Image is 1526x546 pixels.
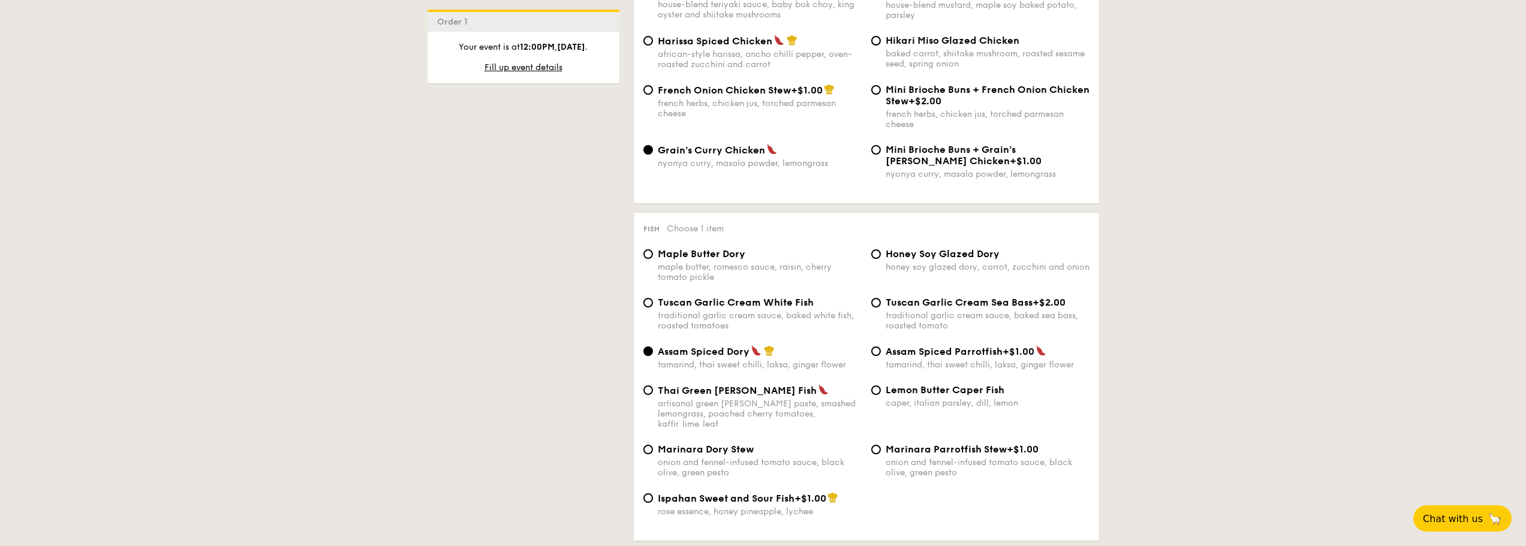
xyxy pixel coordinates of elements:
span: Assam Spiced Dory [658,346,750,357]
span: Marinara Dory Stew [658,444,754,455]
span: Fill up event details [484,62,562,73]
div: african-style harissa, ancho chilli pepper, oven-roasted zucchini and carrot [658,49,862,70]
input: Assam Spiced Dorytamarind, thai sweet chilli, laksa, ginger flower [643,346,653,356]
img: icon-chef-hat.a58ddaea.svg [787,35,797,46]
p: Your event is at , . [437,41,610,53]
input: Mini Brioche Buns + French Onion Chicken Stew+$2.00french herbs, chicken jus, torched parmesan ch... [871,85,881,95]
input: Mini Brioche Buns + Grain's [PERSON_NAME] Chicken+$1.00nyonya curry, masala powder, lemongrass [871,145,881,155]
div: honey soy glazed dory, carrot, zucchini and onion [886,262,1089,272]
div: nyonya curry, masala powder, lemongrass [658,158,862,168]
input: Ispahan Sweet and Sour Fish+$1.00rose essence, honey pineapple, lychee [643,493,653,503]
span: Assam Spiced Parrotfish [886,346,1003,357]
span: Maple Butter Dory [658,248,745,260]
span: +$1.00 [794,493,826,504]
span: Fish [643,225,660,233]
span: +$2.00 [1033,297,1066,308]
strong: 12:00PM [520,42,555,52]
strong: [DATE] [557,42,585,52]
div: traditional garlic cream sauce, baked white fish, roasted tomatoes [658,310,862,331]
input: Grain's Curry Chickennyonya curry, masala powder, lemongrass [643,145,653,155]
span: Ispahan Sweet and Sour Fish [658,493,794,504]
span: +$1.00 [1007,444,1039,455]
div: french herbs, chicken jus, torched parmesan cheese [658,98,862,119]
div: rose essence, honey pineapple, lychee [658,506,862,517]
input: Marinara Dory Stewonion and fennel-infused tomato sauce, black olive, green pesto [643,445,653,454]
input: French Onion Chicken Stew+$1.00french herbs, chicken jus, torched parmesan cheese [643,85,653,95]
img: icon-chef-hat.a58ddaea.svg [764,345,775,356]
span: +$1.00 [791,85,823,96]
div: onion and fennel-infused tomato sauce, black olive, green pesto [658,457,862,478]
input: Harissa Spiced Chickenafrican-style harissa, ancho chilli pepper, oven-roasted zucchini and carrot [643,36,653,46]
div: artisanal green [PERSON_NAME] paste, smashed lemongrass, poached cherry tomatoes, kaffir lime leaf [658,399,862,429]
img: icon-chef-hat.a58ddaea.svg [824,84,835,95]
span: Grain's Curry Chicken [658,144,765,156]
input: Marinara Parrotfish Stew+$1.00onion and fennel-infused tomato sauce, black olive, green pesto [871,445,881,454]
img: icon-chef-hat.a58ddaea.svg [827,492,838,503]
button: Chat with us🦙 [1413,505,1512,532]
span: 🦙 [1488,512,1502,526]
div: nyonya curry, masala powder, lemongrass [886,169,1089,179]
div: tamarind, thai sweet chilli, laksa, ginger flower [658,360,862,370]
span: Mini Brioche Buns + Grain's [PERSON_NAME] Chicken [886,144,1016,167]
img: icon-spicy.37a8142b.svg [818,384,829,395]
div: maple butter, romesco sauce, raisin, cherry tomato pickle [658,262,862,282]
input: Hikari Miso Glazed Chickenbaked carrot, shiitake mushroom, roasted sesame seed, spring onion [871,36,881,46]
span: Tuscan Garlic Cream Sea Bass [886,297,1033,308]
span: Tuscan Garlic Cream White Fish [658,297,814,308]
span: +$1.00 [1010,155,1042,167]
div: onion and fennel-infused tomato sauce, black olive, green pesto [886,457,1089,478]
span: Chat with us [1423,513,1483,524]
span: Thai Green [PERSON_NAME] Fish [658,385,817,396]
span: Hikari Miso Glazed Chicken [886,35,1019,46]
div: traditional garlic cream sauce, baked sea bass, roasted tomato [886,310,1089,331]
input: Lemon Butter Caper Fishcaper, italian parsley, dill, lemon [871,385,881,395]
span: French Onion Chicken Stew [658,85,791,96]
span: Mini Brioche Buns + French Onion Chicken Stew [886,84,1089,107]
input: Maple Butter Dorymaple butter, romesco sauce, raisin, cherry tomato pickle [643,249,653,259]
img: icon-spicy.37a8142b.svg [773,35,784,46]
span: +$1.00 [1003,346,1034,357]
span: Honey Soy Glazed Dory [886,248,1000,260]
span: Harissa Spiced Chicken [658,35,772,47]
div: caper, italian parsley, dill, lemon [886,398,1089,408]
div: french herbs, chicken jus, torched parmesan cheese [886,109,1089,129]
input: Assam Spiced Parrotfish+$1.00tamarind, thai sweet chilli, laksa, ginger flower [871,346,881,356]
img: icon-spicy.37a8142b.svg [766,144,777,155]
img: icon-spicy.37a8142b.svg [751,345,762,356]
span: +$2.00 [908,95,941,107]
input: Tuscan Garlic Cream Sea Bass+$2.00traditional garlic cream sauce, baked sea bass, roasted tomato [871,298,881,307]
div: baked carrot, shiitake mushroom, roasted sesame seed, spring onion [886,49,1089,69]
span: Choose 1 item [667,224,724,234]
img: icon-spicy.37a8142b.svg [1036,345,1046,356]
input: Tuscan Garlic Cream White Fishtraditional garlic cream sauce, baked white fish, roasted tomatoes [643,298,653,307]
span: Marinara Parrotfish Stew [886,444,1007,455]
input: Honey Soy Glazed Doryhoney soy glazed dory, carrot, zucchini and onion [871,249,881,259]
div: tamarind, thai sweet chilli, laksa, ginger flower [886,360,1089,370]
span: Order 1 [437,17,472,27]
span: Lemon Butter Caper Fish [886,384,1004,396]
input: Thai Green [PERSON_NAME] Fishartisanal green [PERSON_NAME] paste, smashed lemongrass, poached che... [643,385,653,395]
